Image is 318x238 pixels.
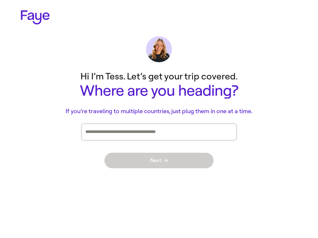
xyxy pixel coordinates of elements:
button: Next [104,153,214,168]
p: If you’re traveling to multiple countries, just plug them in one at a time. [29,107,289,116]
h1: Where are you heading? [29,83,289,99]
span: Next [150,158,168,163]
div: Press enter after you type each destination [85,124,233,140]
p: Hi I’m Tess. Let’s get your trip covered. [29,70,289,83]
